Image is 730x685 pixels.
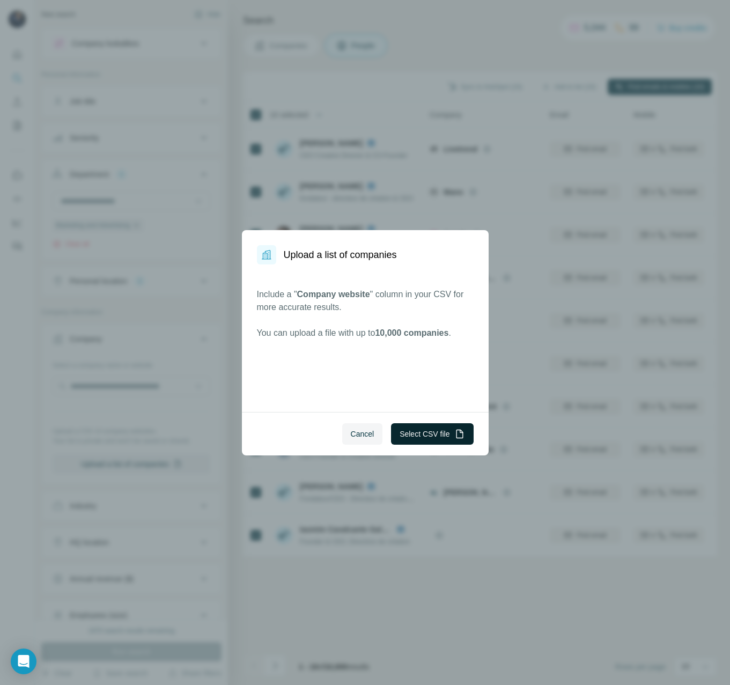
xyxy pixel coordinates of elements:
p: Include a " " column in your CSV for more accurate results. [257,288,474,314]
h1: Upload a list of companies [284,247,397,262]
span: Company website [297,290,370,299]
p: You can upload a file with up to . [257,327,474,340]
span: Cancel [351,429,374,439]
span: 10,000 companies [375,328,448,337]
button: Select CSV file [391,423,473,445]
button: Cancel [342,423,383,445]
div: Open Intercom Messenger [11,649,36,674]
